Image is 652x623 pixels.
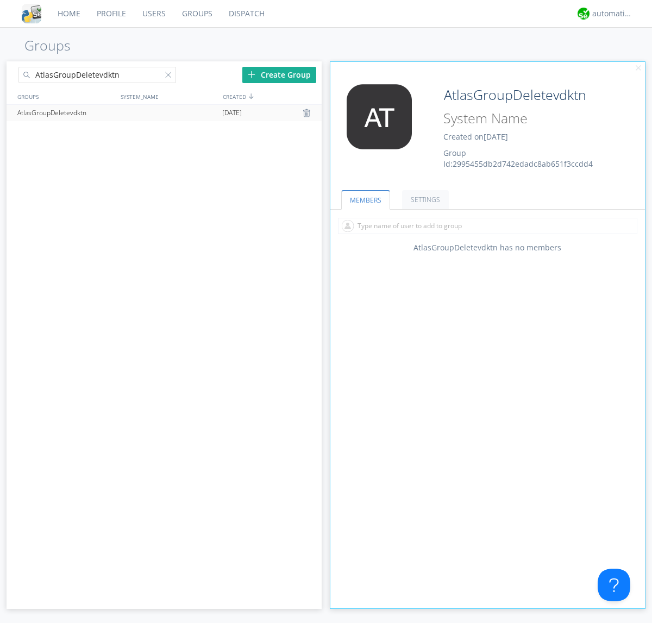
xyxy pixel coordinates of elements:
img: d2d01cd9b4174d08988066c6d424eccd [578,8,590,20]
span: Created on [443,131,508,142]
input: Search groups [18,67,176,83]
iframe: Toggle Customer Support [598,569,630,601]
span: [DATE] [222,105,242,121]
input: Type name of user to add to group [338,218,637,234]
div: GROUPS [15,89,115,104]
img: plus.svg [248,71,255,78]
div: SYSTEM_NAME [118,89,220,104]
img: 373638.png [338,84,420,149]
div: AtlasGroupDeletevdktn has no members [330,242,645,253]
a: SETTINGS [402,190,449,209]
img: cddb5a64eb264b2086981ab96f4c1ba7 [22,4,41,23]
input: System Name [440,108,615,129]
img: cancel.svg [635,65,642,72]
span: [DATE] [484,131,508,142]
input: Group Name [440,84,615,106]
a: MEMBERS [341,190,390,210]
span: Group Id: 2995455db2d742edadc8ab651f3ccdd4 [443,148,593,169]
div: AtlasGroupDeletevdktn [15,105,116,121]
a: AtlasGroupDeletevdktn[DATE] [7,105,322,121]
div: CREATED [220,89,323,104]
div: Create Group [242,67,316,83]
div: automation+atlas [592,8,633,19]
